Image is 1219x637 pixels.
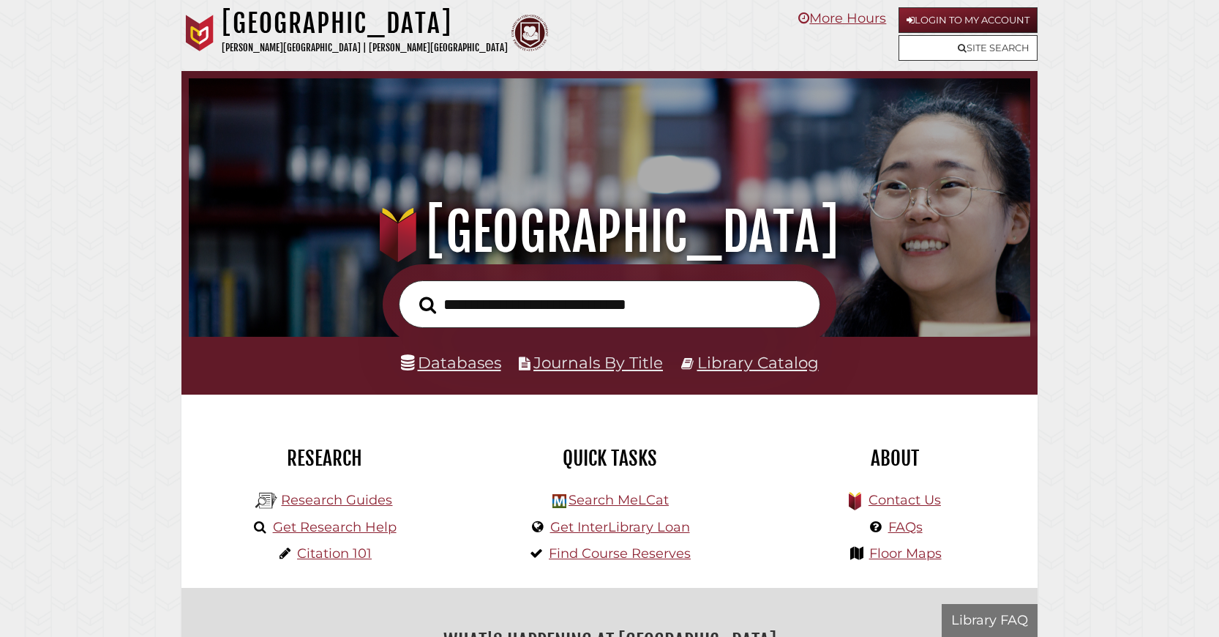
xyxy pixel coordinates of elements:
a: More Hours [798,10,886,26]
a: Find Course Reserves [549,545,691,562]
h2: Quick Tasks [478,446,741,471]
img: Calvin Theological Seminary [511,15,548,51]
a: Contact Us [869,492,941,508]
h2: Research [192,446,456,471]
a: Library Catalog [697,353,819,372]
img: Hekman Library Logo [255,490,277,512]
a: Research Guides [281,492,392,508]
i: Search [419,296,436,314]
h2: About [763,446,1027,471]
a: Get Research Help [273,519,397,535]
h1: [GEOGRAPHIC_DATA] [207,200,1012,264]
a: Search MeLCat [569,492,669,508]
a: Get InterLibrary Loan [550,519,690,535]
a: Databases [401,353,501,372]
a: Login to My Account [899,7,1038,33]
p: [PERSON_NAME][GEOGRAPHIC_DATA] | [PERSON_NAME][GEOGRAPHIC_DATA] [222,40,508,56]
a: Floor Maps [869,545,942,562]
a: Citation 101 [297,545,372,562]
h1: [GEOGRAPHIC_DATA] [222,7,508,40]
a: Journals By Title [533,353,663,372]
a: FAQs [888,519,923,535]
a: Site Search [899,35,1038,61]
img: Calvin University [181,15,218,51]
img: Hekman Library Logo [552,494,566,508]
button: Search [412,292,443,318]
